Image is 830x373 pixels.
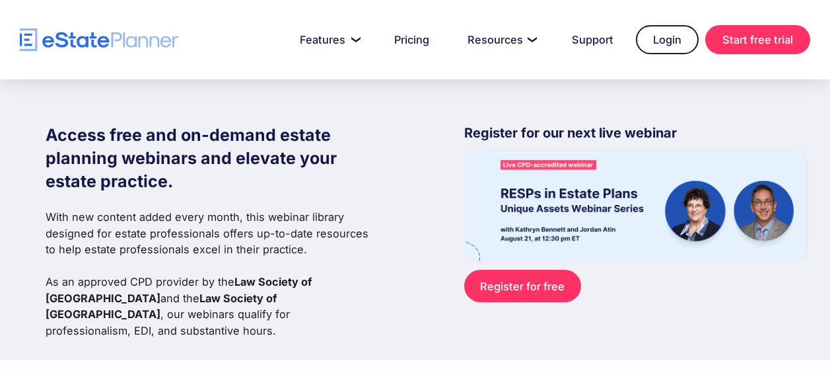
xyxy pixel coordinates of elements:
a: Register for free [464,270,581,302]
a: Support [556,26,629,53]
a: Features [284,26,372,53]
p: With new content added every month, this webinar library designed for estate professionals offers... [46,209,372,339]
a: Login [636,25,699,54]
img: eState Academy webinar [464,149,806,261]
a: Resources [452,26,549,53]
a: home [20,28,178,52]
a: Pricing [378,26,445,53]
p: Register for our next live webinar [464,124,806,149]
a: Start free trial [705,25,810,54]
h1: Access free and on-demand estate planning webinars and elevate your estate practice. [46,124,372,193]
strong: Law Society of [GEOGRAPHIC_DATA] [46,275,312,304]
